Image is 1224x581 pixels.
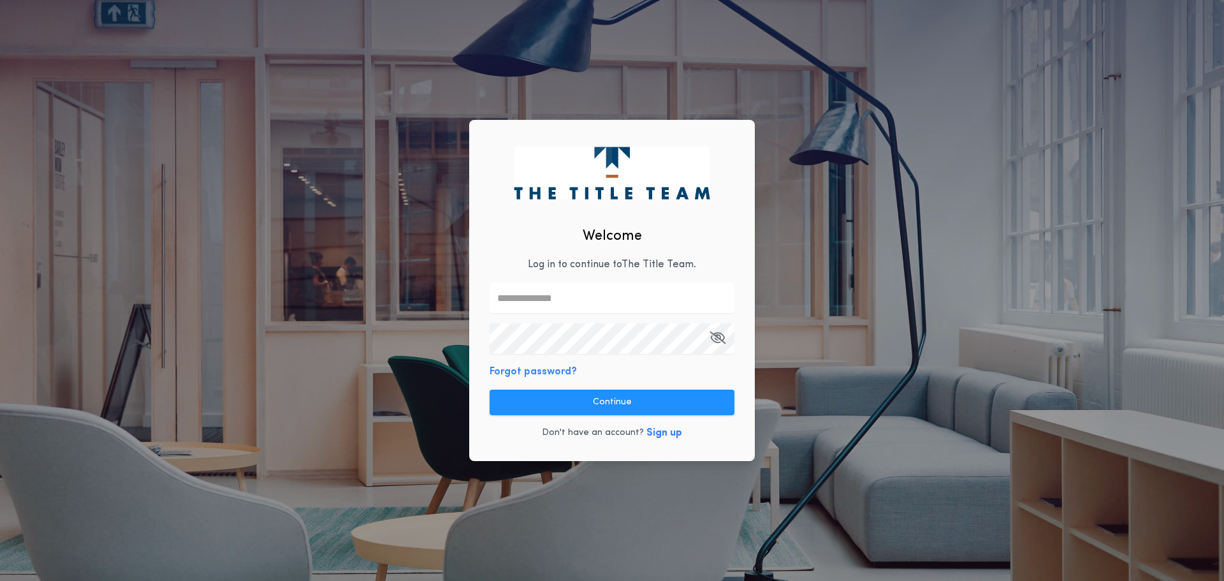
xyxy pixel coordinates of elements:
[542,427,644,439] p: Don't have an account?
[583,226,642,247] h2: Welcome
[490,364,577,379] button: Forgot password?
[646,425,682,441] button: Sign up
[528,257,696,272] p: Log in to continue to The Title Team .
[514,147,710,199] img: logo
[490,390,734,415] button: Continue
